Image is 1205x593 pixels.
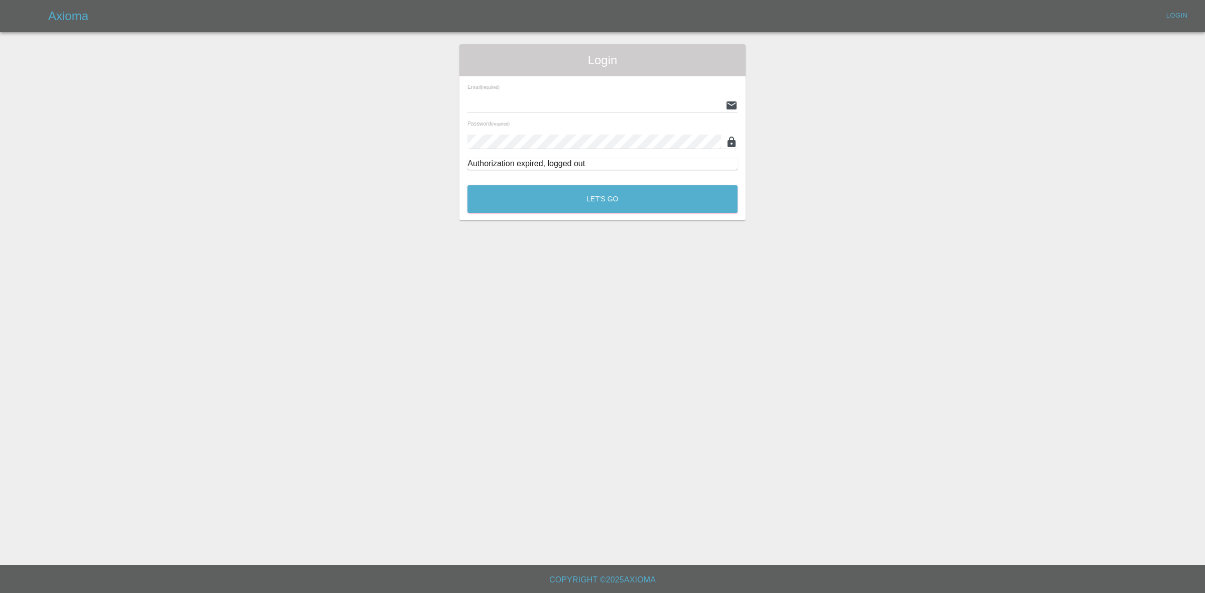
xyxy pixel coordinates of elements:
button: Let's Go [467,185,738,213]
a: Login [1161,8,1193,24]
h5: Axioma [48,8,88,24]
span: Password [467,121,510,127]
span: Login [467,52,738,68]
h6: Copyright © 2025 Axioma [8,573,1197,587]
div: Authorization expired, logged out [467,158,738,170]
small: (required) [481,85,500,90]
span: Email [467,84,500,90]
small: (required) [491,122,510,127]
